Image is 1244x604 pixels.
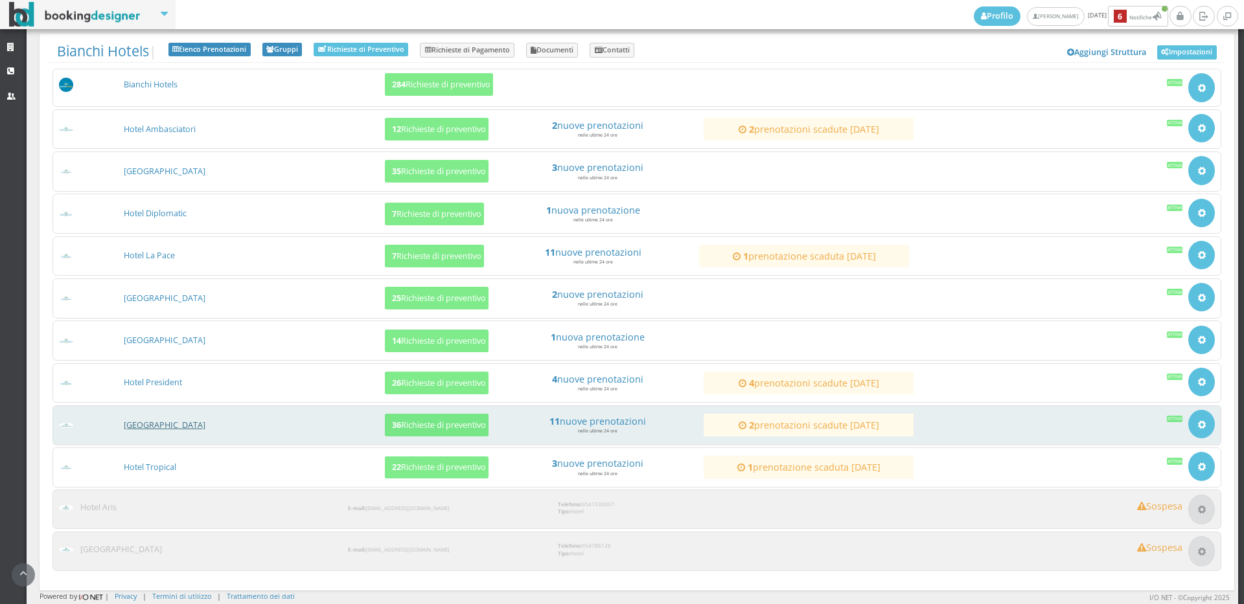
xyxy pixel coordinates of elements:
h5: Richieste di preventivo [388,462,486,472]
button: 7Richieste di preventivo [385,203,484,225]
a: Aggiungi Struttura [1061,43,1154,62]
strong: E-mail: [348,546,365,553]
b: 22 [392,462,401,473]
a: Profilo [974,6,1020,26]
a: Richieste di Pagamento [420,43,514,58]
a: 11nuove prenotazioni [494,247,692,258]
button: 12Richieste di preventivo [385,118,489,140]
strong: 3 [552,457,557,469]
h4: nuove prenotazioni [498,289,697,300]
div: Attiva [1167,416,1183,422]
button: 25Richieste di preventivo [385,287,489,309]
h4: prenotazioni scadute [DATE] [709,419,908,431]
strong: 1 [743,250,748,262]
h5: Richieste di preventivo [388,251,481,261]
strong: 11 [549,415,560,427]
strong: 2 [749,123,754,135]
img: ea773b7e7d3611ed9c9d0608f5526cb6_max100.png [59,423,74,429]
h4: prenotazione scaduta [DATE] [705,251,903,262]
h3: [GEOGRAPHIC_DATA] [75,544,340,555]
small: nelle ultime 24 ore [578,386,617,392]
img: a22403af7d3611ed9c9d0608f5526cb6_max100.png [59,126,74,132]
a: Hotel Tropical [124,462,176,473]
b: 36 [392,419,401,431]
div: | [143,591,146,601]
a: 1nuova prenotazione [498,331,697,342]
a: 3nuove prenotazioni [498,162,697,173]
a: Hotel President [124,377,182,388]
h4: Sospesa [1137,542,1182,553]
small: nelle ultime 24 ore [578,344,617,350]
button: 35Richieste di preventivo [385,160,489,183]
h4: nuove prenotazioni [498,162,697,173]
strong: 2 [749,419,754,431]
h5: Richieste di preventivo [388,124,486,134]
a: [GEOGRAPHIC_DATA] [124,335,205,346]
small: nelle ultime 24 ore [573,259,613,265]
b: 7 [392,208,397,219]
a: 4prenotazioni scadute [DATE] [709,377,908,388]
h5: Richieste di preventivo [388,166,486,176]
img: c3084f9b7d3611ed9c9d0608f5526cb6_max100.png [59,253,74,259]
img: BookingDesigner.com [9,2,141,27]
h4: nuove prenotazioni [498,120,697,131]
b: 6 [1114,10,1127,23]
small: nelle ultime 24 ore [578,175,617,181]
a: [GEOGRAPHIC_DATA] [124,419,205,431]
b: 25 [392,293,401,304]
img: f1a57c167d3611ed9c9d0608f5526cb6_max100.png [59,465,74,471]
button: 26Richieste di preventivo [385,372,489,394]
strong: Tipo: [558,550,570,557]
a: Documenti [526,43,579,58]
small: nelle ultime 24 ore [578,132,617,138]
span: [DATE] [974,6,1169,27]
a: Impostazioni [1157,45,1217,60]
h5: Richieste di preventivo [388,209,481,219]
a: 1prenotazione scaduta [DATE] [709,462,908,473]
a: Contatti [590,43,634,58]
div: Attiva [1167,458,1183,464]
h5: Richieste di preventivo [388,420,486,430]
h4: prenotazioni scadute [DATE] [709,124,908,135]
a: Bianchi Hotels [57,41,149,60]
div: Attiva [1167,247,1183,253]
a: Gruppi [262,43,303,57]
div: Attiva [1167,289,1183,295]
div: 0541330007 Hotel [552,495,762,521]
h5: Richieste di preventivo [388,378,486,388]
img: ionet_small_logo.png [77,592,105,602]
h4: nuove prenotazioni [498,374,697,385]
strong: 1 [551,331,556,343]
h4: Sospesa [1137,500,1182,511]
img: b34dc2487d3611ed9c9d0608f5526cb6_max100.png [59,169,74,175]
a: Privacy [115,591,137,601]
a: Richieste di Preventivo [314,43,408,56]
h4: nuova prenotazione [494,205,692,216]
b: 35 [392,166,401,177]
a: Hotel Ambasciatori [124,124,196,135]
b: 26 [392,377,401,388]
strong: 1 [546,204,551,216]
h5: Richieste di preventivo [388,336,486,346]
strong: 4 [749,377,754,389]
a: 2prenotazioni scadute [DATE] [709,124,908,135]
a: 2nuove prenotazioni [498,289,697,300]
a: 1nuova prenotazione [494,205,692,216]
strong: 11 [545,246,555,258]
strong: Tipo: [558,508,570,515]
a: 4nuove prenotazioni [498,374,697,385]
button: 22Richieste di preventivo [385,456,489,479]
div: Powered by | [40,591,109,602]
h4: nuove prenotazioni [498,458,697,469]
b: 7 [392,251,397,262]
img: da2a24d07d3611ed9c9d0608f5526cb6_max100.png [59,380,74,386]
a: [GEOGRAPHIC_DATA] [124,293,205,304]
img: d1a594307d3611ed9c9d0608f5526cb6_max100.png [59,338,74,344]
strong: 2 [552,288,557,300]
h4: nuove prenotazioni [494,247,692,258]
img: ab96904f7d3611ed9c9d0608f5526cb6_max100.png [59,505,74,511]
button: 6Notifiche [1108,6,1168,27]
a: Bianchi Hotels [124,79,178,90]
img: baa77dbb7d3611ed9c9d0608f5526cb6_max100.png [59,211,74,217]
div: Attiva [1167,79,1183,85]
